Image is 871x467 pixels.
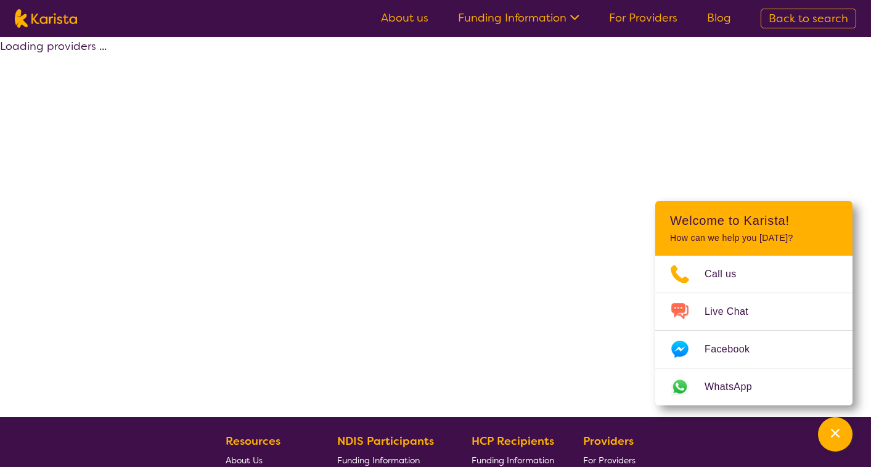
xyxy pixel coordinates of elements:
[609,10,677,25] a: For Providers
[583,455,636,466] span: For Providers
[705,378,767,396] span: WhatsApp
[655,368,853,405] a: Web link opens in a new tab.
[226,455,263,466] span: About Us
[818,417,853,452] button: Channel Menu
[337,434,434,449] b: NDIS Participants
[705,265,751,283] span: Call us
[655,256,853,405] ul: Choose channel
[472,455,554,466] span: Funding Information
[583,434,634,449] b: Providers
[226,434,280,449] b: Resources
[472,434,554,449] b: HCP Recipients
[381,10,428,25] a: About us
[337,455,420,466] span: Funding Information
[761,9,856,28] a: Back to search
[670,213,838,228] h2: Welcome to Karista!
[458,10,579,25] a: Funding Information
[769,11,848,26] span: Back to search
[655,201,853,405] div: Channel Menu
[707,10,731,25] a: Blog
[670,233,838,243] p: How can we help you [DATE]?
[705,340,764,359] span: Facebook
[15,9,77,28] img: Karista logo
[705,303,763,321] span: Live Chat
